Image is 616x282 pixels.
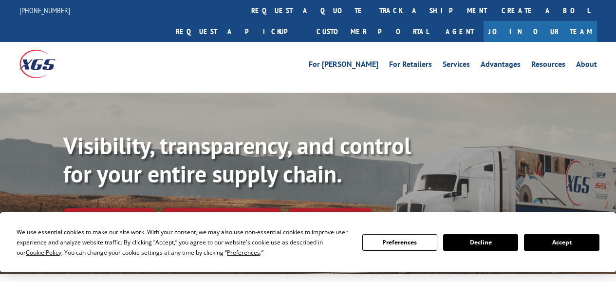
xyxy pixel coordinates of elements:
a: For [PERSON_NAME] [309,60,378,71]
b: Visibility, transparency, and control for your entire supply chain. [63,130,411,189]
a: Resources [531,60,565,71]
a: XGS ASSISTANT [289,208,372,229]
div: We use essential cookies to make our site work. With your consent, we may also use non-essential ... [17,227,350,258]
a: For Retailers [389,60,432,71]
span: Preferences [227,248,260,257]
button: Preferences [362,234,437,251]
a: Agent [436,21,484,42]
button: Decline [443,234,518,251]
a: Request a pickup [168,21,309,42]
button: Accept [524,234,599,251]
a: Advantages [481,60,521,71]
a: Join Our Team [484,21,597,42]
span: Cookie Policy [26,248,61,257]
a: [PHONE_NUMBER] [19,5,70,15]
a: Track shipment [63,208,155,229]
a: Services [443,60,470,71]
a: About [576,60,597,71]
a: Calculate transit time [163,208,281,229]
a: Customer Portal [309,21,436,42]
